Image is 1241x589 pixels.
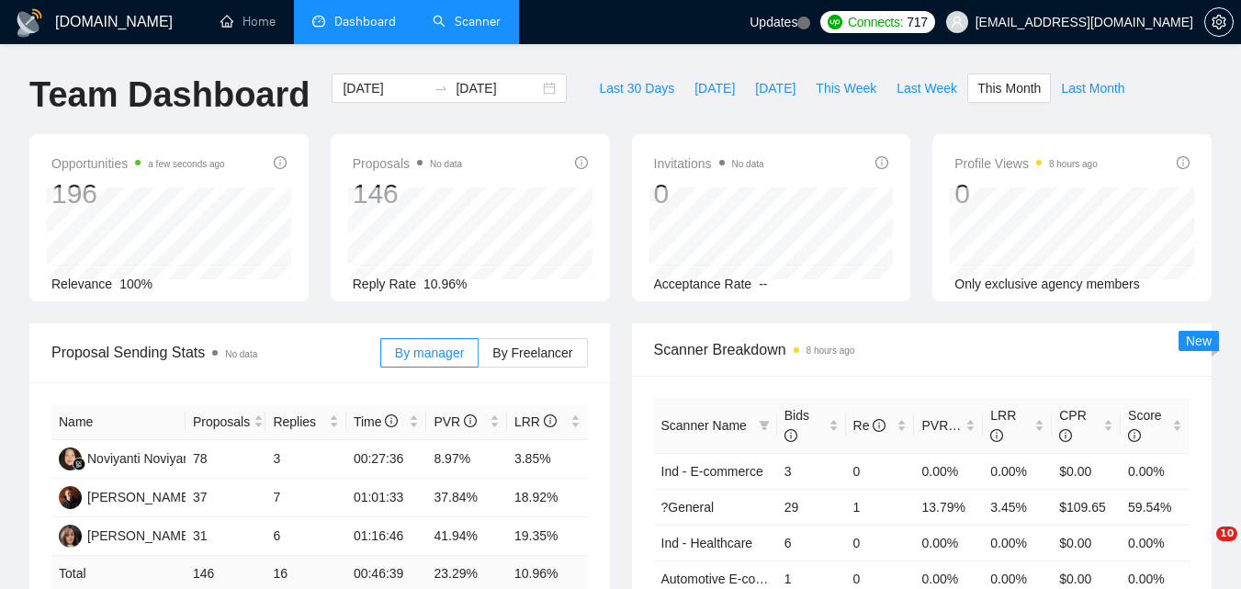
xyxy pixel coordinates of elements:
span: info-circle [875,156,888,169]
td: 0.00% [914,453,983,489]
div: Noviyanti Noviyanti [87,448,197,469]
span: No data [225,349,257,359]
span: setting [1205,15,1233,29]
span: By manager [395,345,464,360]
a: AS[PERSON_NAME] [59,489,193,504]
span: No data [732,159,764,169]
span: Last Month [1061,78,1124,98]
span: [DATE] [755,78,795,98]
span: Updates [750,15,797,29]
a: homeHome [220,14,276,29]
span: Scanner Name [661,418,747,433]
td: 41.94% [426,517,507,556]
span: Bids [784,408,809,443]
button: Last 30 Days [589,74,684,103]
td: 7 [265,479,346,517]
td: 01:16:46 [346,517,427,556]
span: LRR [514,414,557,429]
span: [DATE] [694,78,735,98]
a: searchScanner [433,14,501,29]
img: upwork-logo.png [828,15,842,29]
th: Name [51,404,186,440]
time: 8 hours ago [807,345,855,356]
time: 8 hours ago [1049,159,1098,169]
span: PVR [921,418,965,433]
span: Reply Rate [353,277,416,291]
span: Proposal Sending Stats [51,341,380,364]
span: 10 [1216,527,1237,541]
span: Acceptance Rate [654,277,752,291]
td: $0.00 [1052,525,1121,561]
button: This Week [806,74,886,103]
span: swap-right [434,81,448,96]
td: 31 [186,517,266,556]
td: 0.00% [1121,453,1190,489]
td: 3.45% [983,489,1052,525]
a: Ind - E-commerce [661,464,763,479]
span: Last 30 Days [599,78,674,98]
td: 6 [777,525,846,561]
img: gigradar-bm.png [73,458,85,470]
span: info-circle [274,156,287,169]
th: Proposals [186,404,266,440]
img: NN [59,447,82,470]
button: Last Week [886,74,967,103]
h1: Team Dashboard [29,74,310,117]
span: info-circle [1059,429,1072,442]
span: info-circle [575,156,588,169]
td: 3.85% [507,440,588,479]
span: CPR [1059,408,1087,443]
span: This Week [816,78,876,98]
button: [DATE] [684,74,745,103]
span: Only exclusive agency members [954,277,1140,291]
td: 18.92% [507,479,588,517]
span: Connects: [848,12,903,32]
span: to [434,81,448,96]
iframe: Intercom live chat [1179,527,1223,571]
td: 37.84% [426,479,507,517]
td: $109.65 [1052,489,1121,525]
td: 78 [186,440,266,479]
span: Proposals [353,153,462,175]
span: This Month [977,78,1041,98]
button: [DATE] [745,74,806,103]
span: info-circle [385,414,398,427]
span: Relevance [51,277,112,291]
span: New [1186,334,1212,348]
span: By Freelancer [492,345,572,360]
td: 0 [846,525,915,561]
span: Last Week [897,78,957,98]
a: KA[PERSON_NAME] [59,527,193,542]
div: 0 [954,176,1098,211]
div: 196 [51,176,225,211]
span: filter [759,420,770,431]
td: 0 [846,453,915,489]
td: 37 [186,479,266,517]
span: dashboard [312,15,325,28]
time: a few seconds ago [148,159,224,169]
div: [PERSON_NAME] [87,487,193,507]
div: 146 [353,176,462,211]
span: Opportunities [51,153,225,175]
span: No data [430,159,462,169]
img: AS [59,486,82,509]
a: setting [1204,15,1234,29]
td: 19.35% [507,517,588,556]
td: 0.00% [983,453,1052,489]
td: 00:27:36 [346,440,427,479]
a: Automotive E-commerce [661,572,802,586]
span: Time [354,414,398,429]
td: 29 [777,489,846,525]
td: 59.54% [1121,489,1190,525]
button: This Month [967,74,1051,103]
span: info-circle [1128,429,1141,442]
span: Proposals [193,412,250,432]
span: info-circle [784,429,797,442]
td: 6 [265,517,346,556]
span: Scanner Breakdown [654,338,1190,361]
td: $0.00 [1052,453,1121,489]
span: filter [755,412,773,439]
img: KA [59,525,82,548]
span: info-circle [464,414,477,427]
img: logo [15,8,44,38]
